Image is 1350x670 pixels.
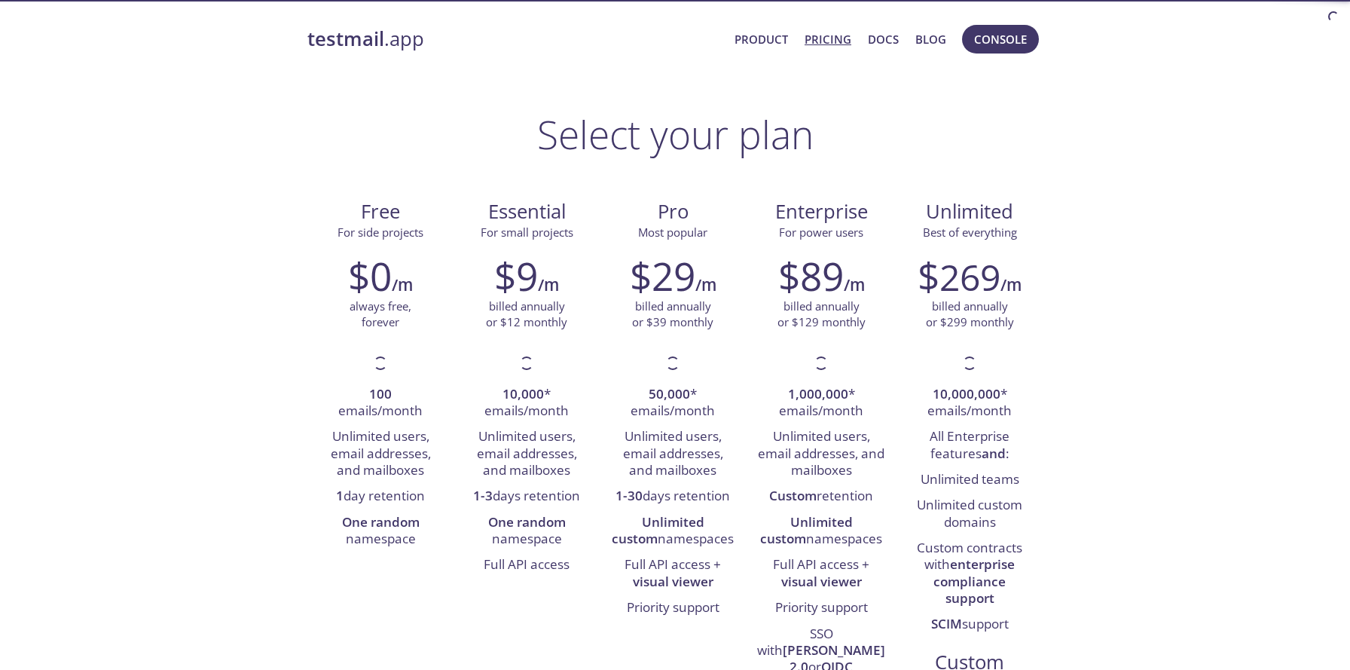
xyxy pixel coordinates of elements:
li: retention [757,484,885,509]
strong: One random [488,513,566,531]
li: namespace [465,510,588,553]
span: Enterprise [758,199,884,225]
strong: testmail [307,26,384,52]
li: Unlimited users, email addresses, and mailboxes [465,424,588,484]
h6: /m [538,272,559,298]
li: day retention [319,484,442,509]
li: Unlimited teams [908,467,1031,493]
li: All Enterprise features : [908,424,1031,467]
strong: One random [342,513,420,531]
li: Unlimited users, email addresses, and mailboxes [319,424,442,484]
strong: 1-3 [473,487,493,504]
a: Blog [915,29,946,49]
li: * emails/month [908,382,1031,425]
li: namespaces [757,510,885,553]
strong: Unlimited custom [612,513,704,547]
h6: /m [392,272,413,298]
strong: visual viewer [633,573,713,590]
span: For power users [779,225,863,240]
strong: 10,000,000 [933,385,1000,402]
h2: $89 [778,253,844,298]
h2: $9 [494,253,538,298]
p: billed annually or $299 monthly [926,298,1014,331]
span: Unlimited [926,198,1013,225]
strong: SCIM [931,615,962,632]
li: Priority support [611,595,735,621]
strong: visual viewer [781,573,862,590]
span: Free [319,199,441,225]
li: namespace [319,510,442,553]
li: namespaces [611,510,735,553]
li: emails/month [319,382,442,425]
h1: Select your plan [537,112,814,157]
strong: 10,000 [502,385,544,402]
strong: Unlimited custom [760,513,853,547]
h6: /m [695,272,716,298]
strong: 1,000,000 [788,385,848,402]
li: Full API access + [757,552,885,595]
span: Best of everything [923,225,1017,240]
li: Unlimited users, email addresses, and mailboxes [757,424,885,484]
span: 269 [939,252,1000,301]
li: days retention [465,484,588,509]
li: Unlimited users, email addresses, and mailboxes [611,424,735,484]
li: Full API access + [611,552,735,595]
h2: $ [918,253,1000,298]
p: billed annually or $129 monthly [777,298,866,331]
a: Docs [868,29,899,49]
a: testmail.app [307,26,722,52]
strong: 1 [336,487,344,504]
strong: 1-30 [615,487,643,504]
span: For side projects [337,225,423,240]
p: billed annually or $12 monthly [486,298,567,331]
li: Unlimited custom domains [908,493,1031,536]
span: Essential [466,199,588,225]
strong: and [982,445,1006,462]
a: Product [735,29,788,49]
h6: /m [844,272,865,298]
li: support [908,612,1031,638]
li: Full API access [465,552,588,578]
p: billed annually or $39 monthly [632,298,713,331]
span: Console [974,29,1027,49]
span: For small projects [481,225,573,240]
a: Pricing [805,29,851,49]
span: Pro [612,199,734,225]
span: Most popular [638,225,707,240]
li: days retention [611,484,735,509]
h6: /m [1000,272,1022,298]
li: Custom contracts with [908,536,1031,612]
p: always free, forever [350,298,411,331]
li: * emails/month [757,382,885,425]
strong: 50,000 [649,385,690,402]
h2: $0 [348,253,392,298]
li: Priority support [757,595,885,621]
li: * emails/month [465,382,588,425]
h2: $29 [630,253,695,298]
strong: 100 [369,385,392,402]
strong: Custom [769,487,817,504]
button: Console [962,25,1039,54]
strong: enterprise compliance support [933,555,1015,607]
li: * emails/month [611,382,735,425]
